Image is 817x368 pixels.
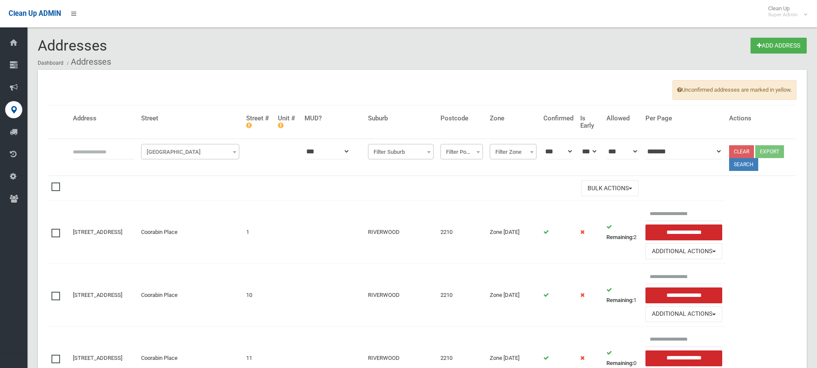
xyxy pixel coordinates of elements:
h4: MUD? [304,115,362,122]
li: Addresses [65,54,111,70]
small: Super Admin [768,12,798,18]
a: Add Address [751,38,807,54]
button: Additional Actions [645,243,723,259]
span: Clean Up ADMIN [9,9,61,18]
strong: Remaining: [606,297,633,303]
h4: Suburb [368,115,434,122]
td: 10 [243,264,274,327]
span: Filter Street [141,144,239,159]
td: RIVERWOOD [365,201,437,264]
h4: Street # [246,115,271,129]
h4: Unit # [278,115,297,129]
span: Filter Zone [490,144,537,159]
span: Filter Suburb [368,144,434,159]
a: [STREET_ADDRESS] [73,355,122,361]
a: [STREET_ADDRESS] [73,229,122,235]
span: Filter Postcode [440,144,483,159]
h4: Per Page [645,115,723,122]
button: Additional Actions [645,306,723,322]
h4: Allowed [606,115,638,122]
span: Addresses [38,37,107,54]
span: Unconfirmed addresses are marked in yellow. [672,80,796,100]
button: Bulk Actions [581,180,639,196]
td: 1 [603,264,642,327]
a: Dashboard [38,60,63,66]
td: Zone [DATE] [486,201,540,264]
td: RIVERWOOD [365,264,437,327]
h4: Postcode [440,115,483,122]
td: 2 [603,201,642,264]
a: [STREET_ADDRESS] [73,292,122,298]
button: Export [755,145,784,158]
span: Filter Suburb [370,146,431,158]
span: Filter Zone [492,146,534,158]
h4: Street [141,115,239,122]
h4: Confirmed [543,115,573,122]
td: Coorabin Place [138,264,243,327]
strong: Remaining: [606,234,633,240]
span: Clean Up [764,5,806,18]
td: Zone [DATE] [486,264,540,327]
td: Coorabin Place [138,201,243,264]
td: 2210 [437,264,486,327]
button: Search [729,158,758,171]
td: 1 [243,201,274,264]
h4: Is Early [580,115,600,129]
td: 2210 [437,201,486,264]
h4: Address [73,115,134,122]
h4: Actions [729,115,793,122]
h4: Zone [490,115,537,122]
span: Filter Postcode [443,146,481,158]
a: Clear [729,145,754,158]
strong: Remaining: [606,360,633,366]
span: Filter Street [143,146,237,158]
